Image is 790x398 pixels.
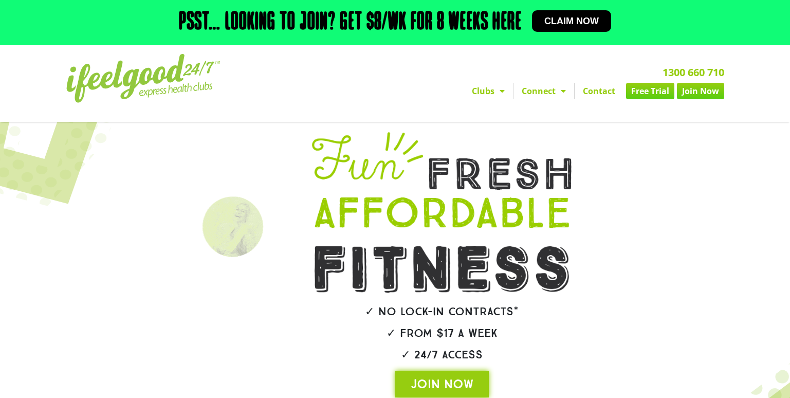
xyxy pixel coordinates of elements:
a: Claim now [532,10,611,32]
a: 1300 660 710 [663,65,724,79]
span: Claim now [544,16,599,26]
a: Join Now [677,83,724,99]
a: Contact [575,83,623,99]
a: Connect [513,83,574,99]
a: JOIN NOW [395,371,489,397]
a: Clubs [464,83,513,99]
h2: ✓ From $17 a week [283,328,601,339]
h2: Psst… Looking to join? Get $8/wk for 8 weeks here [179,10,522,35]
span: JOIN NOW [411,376,473,392]
a: Free Trial [626,83,674,99]
nav: Menu [300,83,724,99]
h2: ✓ 24/7 Access [283,349,601,360]
h2: ✓ No lock-in contracts* [283,306,601,317]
